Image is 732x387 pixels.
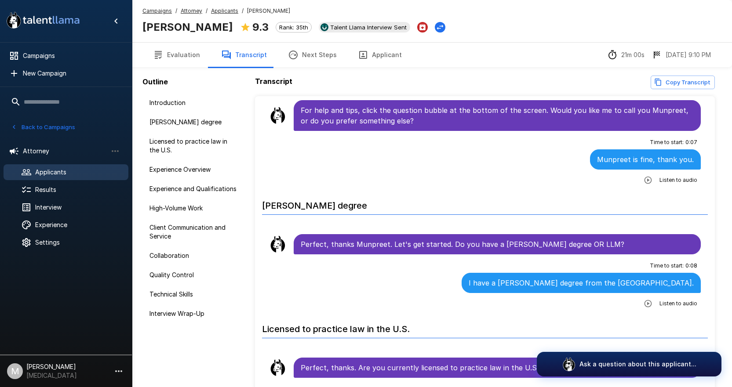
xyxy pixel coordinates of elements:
h6: Licensed to practice law in the U.S. [262,315,708,338]
button: Change Stage [435,22,445,33]
span: Experience and Qualifications [149,184,237,193]
div: Licensed to practice law in the U.S. [142,134,244,158]
button: Archive Applicant [417,22,428,33]
p: I have a [PERSON_NAME] degree from the [GEOGRAPHIC_DATA]. [469,278,694,288]
img: llama_clean.png [269,359,287,376]
span: Time to start : [650,261,684,270]
span: High-Volume Work [149,204,237,213]
button: Ask a question about this applicant... [537,352,721,376]
p: Ask a question about this applicant... [579,360,696,369]
span: Experience Overview [149,165,237,174]
div: Experience Overview [142,162,244,177]
button: Copy transcript [651,76,715,89]
span: Collaboration [149,251,237,260]
span: Technical Skills [149,290,237,299]
div: Technical Skills [142,286,244,302]
u: Applicants [211,7,238,14]
span: Talent Llama Interview Sent [327,24,410,31]
span: Listen to audio [659,299,697,308]
span: / [175,7,177,15]
b: Transcript [255,77,292,86]
div: Experience and Qualifications [142,181,244,197]
img: ukg_logo.jpeg [320,23,328,31]
button: Applicant [347,43,412,67]
img: llama_clean.png [269,107,287,124]
span: / [242,7,244,15]
button: Evaluation [142,43,211,67]
p: Munpreet is fine, thank you. [597,154,694,165]
span: Quality Control [149,271,237,279]
p: Perfect, thanks Munpreet. Let's get started. Do you have a [PERSON_NAME] degree OR LLM? [301,239,694,250]
span: [PERSON_NAME] [247,7,290,15]
h6: [PERSON_NAME] degree [262,192,708,215]
u: Campaigns [142,7,172,14]
div: Interview Wrap-Up [142,306,244,322]
span: Interview Wrap-Up [149,309,237,318]
b: 9.3 [252,21,269,33]
span: Time to start : [650,138,684,147]
span: / [206,7,208,15]
img: llama_clean.png [269,235,287,253]
p: Perfect, thanks. Are you currently licensed to practice law in the U.S.? [301,362,694,373]
div: View profile in UKG [319,22,410,33]
b: [PERSON_NAME] [142,21,233,33]
div: The time between starting and completing the interview [607,50,645,60]
u: Attorney [181,7,202,14]
span: Licensed to practice law in the U.S. [149,137,237,155]
p: [DATE] 9:10 PM [666,51,711,59]
span: Listen to audio [659,176,697,184]
div: [PERSON_NAME] degree [142,114,244,130]
p: 21m 00s [621,51,645,59]
div: High-Volume Work [142,200,244,216]
div: The date and time when the interview was completed [652,50,711,60]
p: For help and tips, click the question bubble at the bottom of the screen. Would you like me to ca... [301,105,694,126]
button: Next Steps [277,43,347,67]
div: Client Communication and Service [142,220,244,244]
button: Transcript [211,43,277,67]
b: Outline [142,77,168,86]
span: [PERSON_NAME] degree [149,118,237,127]
img: logo_glasses@2x.png [562,357,576,371]
span: Client Communication and Service [149,223,237,241]
span: 0 : 07 [685,138,697,147]
span: Rank: 35th [276,24,311,31]
div: Quality Control [142,267,244,283]
div: Collaboration [142,248,244,264]
span: Introduction [149,98,237,107]
div: Introduction [142,95,244,111]
span: 0 : 08 [685,261,697,270]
